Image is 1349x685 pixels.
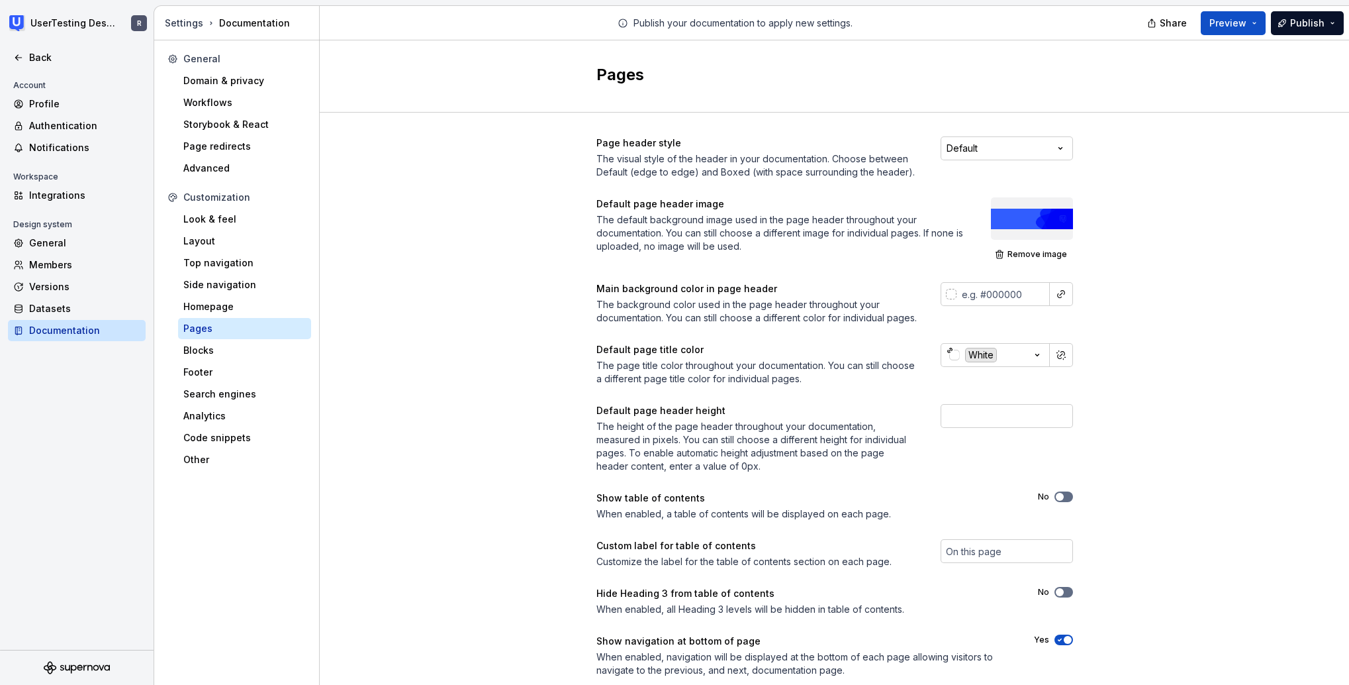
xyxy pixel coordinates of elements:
a: Pages [178,318,311,339]
a: Footer [178,362,311,383]
div: Layout [183,235,306,248]
div: Blocks [183,344,306,357]
div: R [137,18,142,28]
button: UserTesting Design SystemR [3,9,151,38]
div: Customize the label for the table of contents section on each page. [596,555,917,568]
span: Publish [1290,17,1325,30]
div: Default page header height [596,404,917,417]
img: 41adf70f-fc1c-4662-8e2d-d2ab9c673b1b.png [9,15,25,31]
a: Back [8,47,146,68]
div: Pages [183,322,306,335]
div: Side navigation [183,278,306,291]
button: Share [1140,11,1195,35]
div: Page header style [596,136,917,150]
div: The page title color throughout your documentation. You can still choose a different page title c... [596,359,917,386]
div: Look & feel [183,213,306,226]
a: Other [178,449,311,470]
div: Back [29,51,140,64]
p: Publish your documentation to apply new settings. [633,17,853,30]
a: Homepage [178,296,311,317]
a: Notifications [8,137,146,158]
a: Profile [8,93,146,115]
button: Remove image [991,245,1073,264]
button: Preview [1201,11,1266,35]
div: Storybook & React [183,118,306,131]
div: Other [183,453,306,466]
div: When enabled, all Heading 3 levels will be hidden in table of contents. [596,603,1014,616]
div: White [965,348,997,362]
a: Look & feel [178,209,311,230]
div: Customization [183,191,306,204]
div: Workspace [8,169,64,185]
input: On this page [941,539,1073,563]
div: Datasets [29,302,140,315]
div: Workflows [183,96,306,109]
div: Documentation [29,324,140,337]
a: Page redirects [178,136,311,157]
div: When enabled, navigation will be displayed at the bottom of each page allowing visitors to naviga... [596,651,1010,677]
div: Search engines [183,388,306,401]
div: UserTesting Design System [30,17,115,30]
div: Notifications [29,141,140,154]
div: Documentation [165,17,314,30]
div: Domain & privacy [183,74,306,87]
div: Top navigation [183,256,306,270]
div: Page redirects [183,140,306,153]
button: White [941,343,1050,367]
span: Preview [1209,17,1246,30]
div: Versions [29,280,140,293]
a: Layout [178,231,311,252]
svg: Supernova Logo [44,661,110,674]
a: General [8,233,146,254]
a: Domain & privacy [178,70,311,91]
button: Settings [165,17,203,30]
a: Authentication [8,115,146,136]
div: Show table of contents [596,492,1014,505]
div: Custom label for table of contents [596,539,917,553]
div: The visual style of the header in your documentation. Choose between Default (edge to edge) and B... [596,152,917,179]
div: Profile [29,97,140,111]
div: Hide Heading 3 from table of contents [596,587,1014,600]
div: The background color used in the page header throughout your documentation. You can still choose ... [596,298,917,325]
a: Integrations [8,185,146,206]
a: Advanced [178,158,311,179]
div: Members [29,258,140,272]
div: Footer [183,366,306,379]
label: No [1038,492,1049,502]
div: Design system [8,217,77,233]
div: Integrations [29,189,140,202]
a: Top navigation [178,252,311,274]
a: Datasets [8,298,146,319]
a: Workflows [178,92,311,113]
a: Blocks [178,340,311,361]
input: e.g. #000000 [956,282,1050,306]
h2: Pages [596,64,1057,85]
div: Homepage [183,300,306,313]
span: Remove image [1007,249,1067,260]
a: Side navigation [178,274,311,295]
div: The height of the page header throughout your documentation, measured in pixels. You can still ch... [596,420,917,473]
div: Code snippets [183,431,306,445]
div: Analytics [183,409,306,423]
a: Search engines [178,384,311,405]
div: General [29,237,140,250]
div: Default page title color [596,343,917,356]
a: Documentation [8,320,146,341]
a: Versions [8,276,146,297]
div: General [183,52,306,66]
div: Authentication [29,119,140,132]
label: Yes [1034,635,1049,645]
div: Advanced [183,162,306,175]
a: Analytics [178,405,311,427]
div: Account [8,78,51,93]
button: Publish [1271,11,1344,35]
div: Default page header image [596,197,967,211]
div: When enabled, a table of contents will be displayed on each page. [596,507,1014,521]
span: Share [1160,17,1187,30]
div: The default background image used in the page header throughout your documentation. You can still... [596,213,967,253]
div: Show navigation at bottom of page [596,635,1010,648]
a: Storybook & React [178,114,311,135]
label: No [1038,587,1049,598]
